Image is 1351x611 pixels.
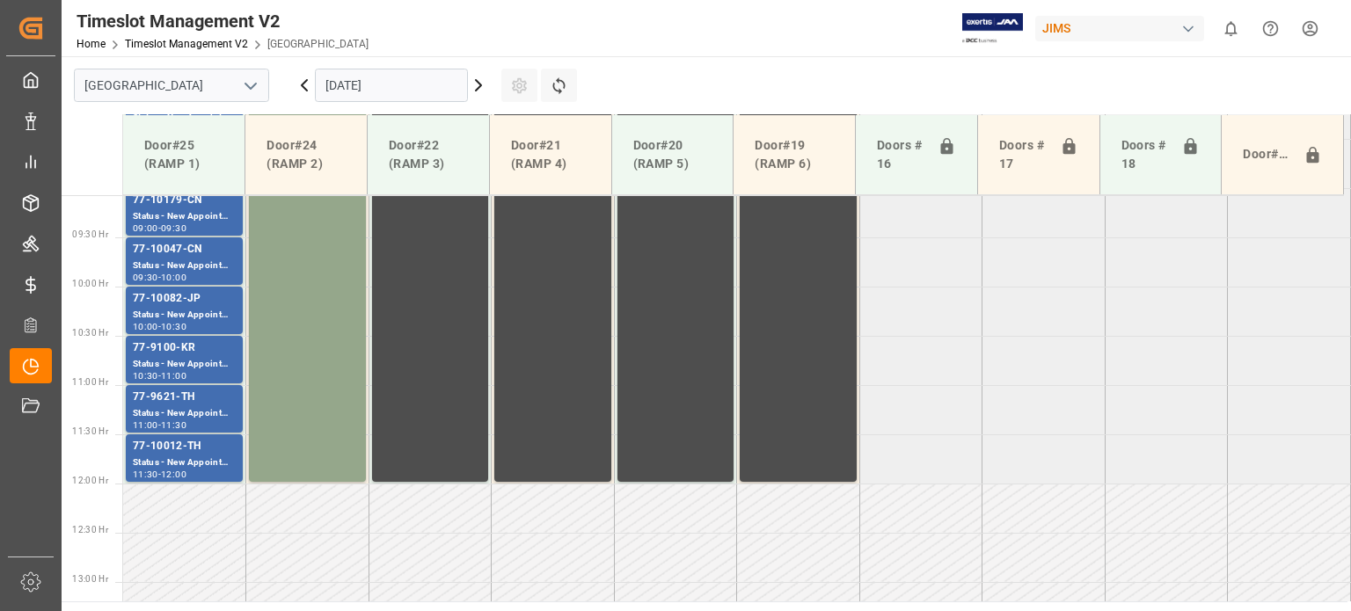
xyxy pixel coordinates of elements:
[161,372,186,380] div: 11:00
[72,476,108,485] span: 12:00 Hr
[133,192,236,209] div: 77-10179-CN
[237,72,263,99] button: open menu
[133,241,236,258] div: 77-10047-CN
[315,69,468,102] input: DD.MM.YYYY
[382,129,475,180] div: Door#22 (RAMP 3)
[72,328,108,338] span: 10:30 Hr
[158,273,161,281] div: -
[72,574,108,584] span: 13:00 Hr
[1114,129,1175,180] div: Doors # 18
[161,470,186,478] div: 12:00
[962,13,1023,44] img: Exertis%20JAM%20-%20Email%20Logo.jpg_1722504956.jpg
[748,129,841,180] div: Door#19 (RAMP 6)
[74,69,269,102] input: Type to search/select
[161,323,186,331] div: 10:30
[161,273,186,281] div: 10:00
[72,426,108,436] span: 11:30 Hr
[77,8,369,34] div: Timeslot Management V2
[133,273,158,281] div: 09:30
[1211,9,1251,48] button: show 0 new notifications
[259,129,353,180] div: Door#24 (RAMP 2)
[133,323,158,331] div: 10:00
[133,372,158,380] div: 10:30
[72,525,108,535] span: 12:30 Hr
[133,258,236,273] div: Status - New Appointment
[77,38,106,50] a: Home
[504,129,597,180] div: Door#21 (RAMP 4)
[133,290,236,308] div: 77-10082-JP
[133,339,236,357] div: 77-9100-KR
[133,406,236,421] div: Status - New Appointment
[133,389,236,406] div: 77-9621-TH
[72,279,108,288] span: 10:00 Hr
[992,129,1053,180] div: Doors # 17
[1035,16,1204,41] div: JIMS
[133,209,236,224] div: Status - New Appointment
[133,308,236,323] div: Status - New Appointment
[158,323,161,331] div: -
[161,224,186,232] div: 09:30
[158,224,161,232] div: -
[626,129,719,180] div: Door#20 (RAMP 5)
[133,470,158,478] div: 11:30
[870,129,931,180] div: Doors # 16
[133,438,236,455] div: 77-10012-TH
[158,372,161,380] div: -
[158,470,161,478] div: -
[161,421,186,429] div: 11:30
[1236,138,1296,171] div: Door#23
[125,38,248,50] a: Timeslot Management V2
[133,357,236,372] div: Status - New Appointment
[133,455,236,470] div: Status - New Appointment
[72,377,108,387] span: 11:00 Hr
[72,229,108,239] span: 09:30 Hr
[137,129,230,180] div: Door#25 (RAMP 1)
[1035,11,1211,45] button: JIMS
[1251,9,1290,48] button: Help Center
[133,421,158,429] div: 11:00
[158,421,161,429] div: -
[133,224,158,232] div: 09:00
